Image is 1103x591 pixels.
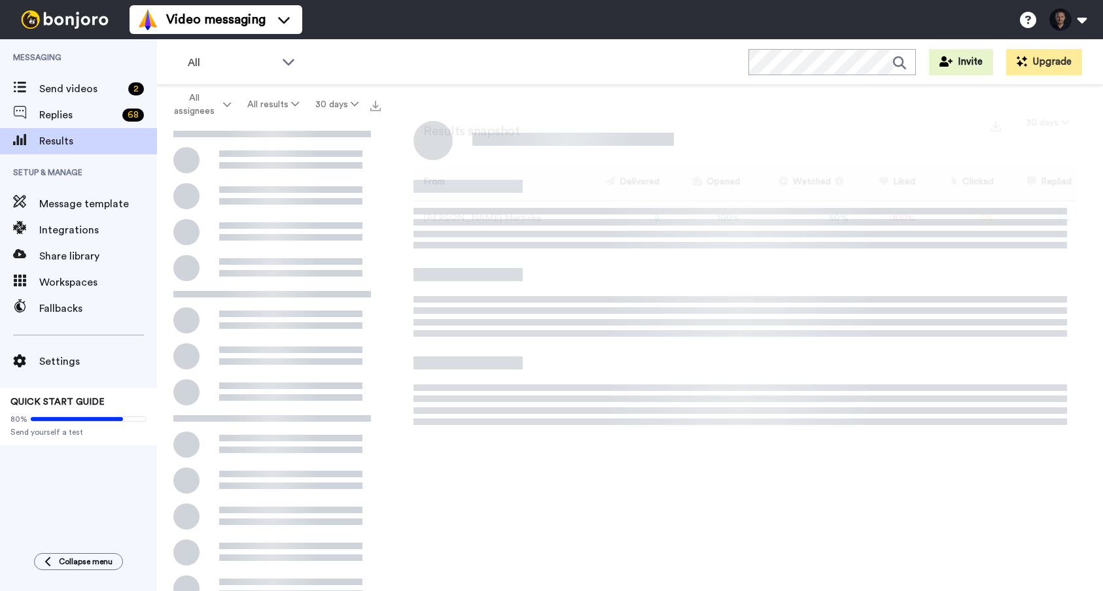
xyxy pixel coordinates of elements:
[39,301,157,316] span: Fallbacks
[39,275,157,290] span: Workspaces
[665,201,746,237] td: 100 %
[413,165,576,201] th: From
[39,107,117,123] span: Replies
[39,196,157,212] span: Message template
[307,93,366,116] button: 30 days
[990,121,1001,131] img: export.svg
[370,101,381,111] img: export.svg
[160,86,239,123] button: All assignees
[122,109,144,122] div: 68
[366,95,385,114] button: Export all results that match these filters now.
[39,81,123,97] span: Send videos
[745,201,853,237] td: 50 %
[920,165,999,201] th: Clicked
[1006,49,1082,75] button: Upgrade
[166,10,266,29] span: Video messaging
[128,82,144,95] div: 2
[167,92,220,118] span: All assignees
[665,165,746,201] th: Opened
[576,165,665,201] th: Delivered
[854,201,921,237] td: 100 %
[39,133,157,149] span: Results
[10,397,105,407] span: QUICK START GUIDE
[999,165,1077,201] th: Replied
[239,93,307,116] button: All results
[929,49,993,75] button: Invite
[10,427,147,437] span: Send yourself a test
[137,9,158,30] img: vm-color.svg
[1018,111,1077,135] button: 30 days
[745,165,853,201] th: Watched
[39,222,157,238] span: Integrations
[16,10,114,29] img: bj-logo-header-white.svg
[999,201,1077,237] td: 0 %
[413,124,519,139] h2: Results snapshot
[854,165,921,201] th: Liked
[10,414,27,424] span: 80%
[188,55,275,71] span: All
[39,354,157,369] span: Settings
[39,248,157,264] span: Share library
[59,556,113,567] span: Collapse menu
[920,201,999,237] td: 0 %
[413,201,576,237] td: [PERSON_NAME] Martinka
[576,201,665,237] td: 2
[34,553,123,570] button: Collapse menu
[987,116,1005,135] button: Export a summary of each team member’s results that match this filter now.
